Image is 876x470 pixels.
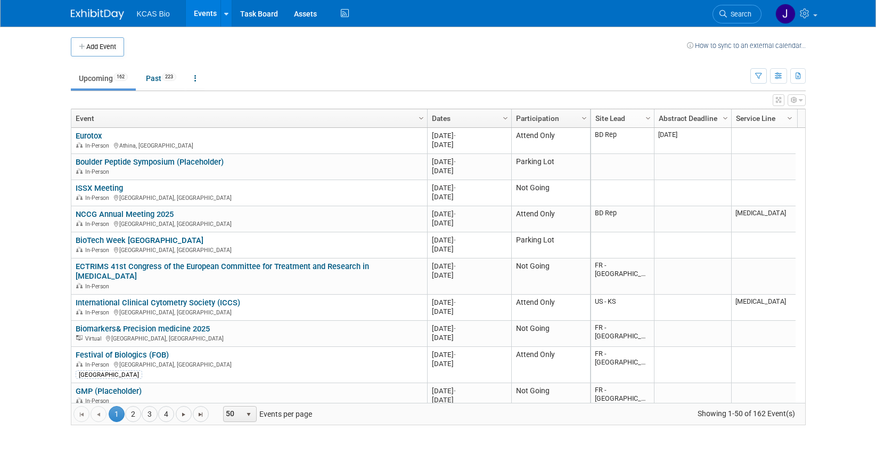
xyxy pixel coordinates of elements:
a: Column Settings [719,109,731,125]
a: Past223 [138,68,184,88]
div: [GEOGRAPHIC_DATA] [76,370,142,379]
span: 223 [162,73,176,81]
img: In-Person Event [76,142,83,148]
div: [DATE] [432,140,506,149]
span: In-Person [85,309,112,316]
a: 3 [142,406,158,422]
div: [DATE] [432,350,506,359]
span: In-Person [85,221,112,228]
a: Go to the next page [176,406,192,422]
span: In-Person [85,361,112,368]
div: [DATE] [432,192,506,201]
span: - [454,132,456,140]
div: [GEOGRAPHIC_DATA], [GEOGRAPHIC_DATA] [76,219,422,228]
div: [DATE] [432,166,506,175]
a: NCCG Annual Meeting 2025 [76,209,174,219]
span: Virtual [85,335,104,342]
span: - [454,387,456,395]
div: [DATE] [432,209,506,218]
td: Not Going [511,258,590,295]
div: [DATE] [432,271,506,280]
td: FR - [GEOGRAPHIC_DATA] [591,321,654,347]
td: FR - [GEOGRAPHIC_DATA] [591,347,654,383]
td: US - KS [591,295,654,321]
span: - [454,184,456,192]
a: Abstract Deadline [659,109,724,127]
div: [DATE] [432,333,506,342]
div: [GEOGRAPHIC_DATA], [GEOGRAPHIC_DATA] [76,334,422,343]
span: - [454,325,456,333]
span: In-Person [85,195,112,201]
a: Column Settings [784,109,796,125]
a: Event [76,109,420,127]
span: In-Person [85,283,112,290]
span: - [454,158,456,166]
a: Site Lead [595,109,647,127]
span: - [454,298,456,306]
td: Attend Only [511,347,590,383]
td: [MEDICAL_DATA] [731,295,796,321]
span: Column Settings [644,114,652,123]
a: Dates [432,109,504,127]
span: select [244,410,253,419]
a: Service Line [736,109,789,127]
a: GMP (Placeholder) [76,386,142,396]
a: Column Settings [578,109,590,125]
a: Go to the first page [73,406,89,422]
a: Upcoming162 [71,68,136,88]
div: [DATE] [432,245,506,254]
a: Boulder Peptide Symposium (Placeholder) [76,157,224,167]
span: - [454,351,456,359]
span: Go to the last page [197,410,205,419]
img: In-Person Event [76,195,83,200]
span: 162 [113,73,128,81]
a: Festival of Biologics (FOB) [76,350,169,360]
a: 2 [125,406,141,422]
a: How to sync to an external calendar... [687,42,806,50]
a: Column Settings [415,109,427,125]
td: BD Rep [591,206,654,232]
div: [DATE] [432,262,506,271]
span: In-Person [85,398,112,404]
img: In-Person Event [76,398,83,403]
td: [DATE] [654,128,731,154]
a: Go to the last page [193,406,209,422]
a: Participation [516,109,583,127]
button: Add Event [71,37,124,56]
td: BD Rep [591,128,654,154]
div: [DATE] [432,218,506,228]
a: International Clinical Cytometry Society (ICCS) [76,298,240,307]
td: Attend Only [511,128,590,154]
a: BioTech Week [GEOGRAPHIC_DATA] [76,236,203,245]
a: ECTRIMS 41st Congress of the European Committee for Treatment and Research in [MEDICAL_DATA] [76,262,369,281]
div: [DATE] [432,386,506,395]
img: In-Person Event [76,283,83,288]
span: 50 [224,407,242,422]
img: Virtual Event [76,335,83,341]
span: 1 [109,406,125,422]
a: Column Settings [500,109,511,125]
div: [GEOGRAPHIC_DATA], [GEOGRAPHIC_DATA] [76,193,422,202]
div: [GEOGRAPHIC_DATA], [GEOGRAPHIC_DATA] [76,307,422,317]
span: - [454,210,456,218]
div: [DATE] [432,359,506,368]
div: [GEOGRAPHIC_DATA], [GEOGRAPHIC_DATA] [76,360,422,369]
a: Go to the previous page [91,406,107,422]
span: Column Settings [785,114,794,123]
td: Parking Lot [511,232,590,258]
div: [DATE] [432,298,506,307]
span: Column Settings [501,114,510,123]
img: In-Person Event [76,361,83,367]
td: Not Going [511,321,590,347]
td: [MEDICAL_DATA] [731,206,796,232]
td: Attend Only [511,295,590,321]
img: In-Person Event [76,309,83,314]
a: Search [713,5,762,23]
div: Athina, [GEOGRAPHIC_DATA] [76,141,422,150]
span: Events per page [209,406,323,422]
span: KCAS Bio [137,10,170,18]
div: [DATE] [432,307,506,316]
td: FR - [GEOGRAPHIC_DATA] [591,258,654,295]
td: Attend Only [511,206,590,232]
span: Search [727,10,751,18]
